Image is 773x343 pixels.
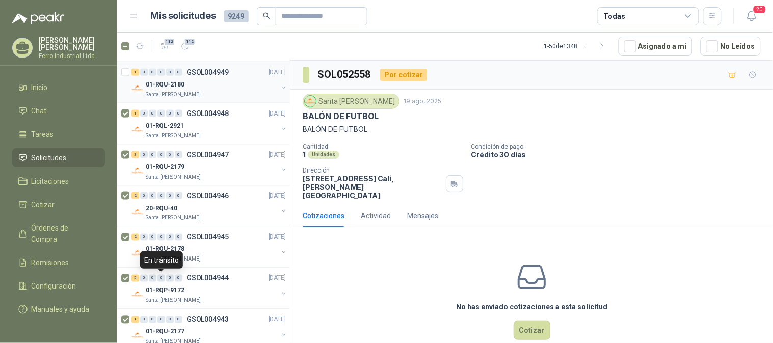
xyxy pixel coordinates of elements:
div: 0 [166,192,174,199]
p: [PERSON_NAME] [PERSON_NAME] [39,37,105,51]
a: Tareas [12,125,105,144]
div: 0 [157,192,165,199]
p: GSOL004945 [186,234,229,241]
a: Licitaciones [12,171,105,191]
div: 0 [140,275,148,282]
a: 2 0 0 0 0 0 GSOL004946[DATE] Company Logo20-RQU-40Santa [PERSON_NAME] [131,190,288,222]
div: Actividad [361,210,391,221]
p: [DATE] [269,109,286,119]
span: Cotizar [32,199,55,210]
p: GSOL004948 [186,110,229,117]
p: BALÓN DE FUTBOL [303,111,379,122]
div: 3 [131,151,139,158]
a: 1 0 0 0 0 0 GSOL004949[DATE] Company Logo01-RQU-2180Santa [PERSON_NAME] [131,66,288,99]
p: 01-RQP-9172 [146,286,184,296]
a: 1 0 0 0 0 0 GSOL004948[DATE] Company Logo01-RQL-2921Santa [PERSON_NAME] [131,107,288,140]
a: Chat [12,101,105,121]
p: GSOL004947 [186,151,229,158]
div: 2 [131,234,139,241]
button: 112 [156,38,173,54]
p: 01-RQU-2177 [146,327,184,337]
p: GSOL004949 [186,69,229,76]
div: 0 [175,151,182,158]
p: [DATE] [269,68,286,77]
p: [DATE] [269,315,286,325]
span: Órdenes de Compra [32,222,95,245]
p: [DATE] [269,274,286,283]
div: 0 [149,192,156,199]
div: 0 [140,69,148,76]
img: Company Logo [131,247,144,260]
span: Solicitudes [32,152,67,163]
div: Cotizaciones [303,210,344,221]
span: Chat [32,105,47,117]
span: Configuración [32,280,76,292]
span: 112 [163,38,175,46]
div: 0 [149,234,156,241]
p: Crédito 30 días [471,150,769,159]
span: Licitaciones [32,176,69,187]
p: Santa [PERSON_NAME] [146,214,201,222]
div: Unidades [308,151,339,159]
p: Ferro Industrial Ltda [39,53,105,59]
p: [STREET_ADDRESS] Cali , [PERSON_NAME][GEOGRAPHIC_DATA] [303,174,442,200]
div: 0 [149,110,156,117]
h3: SOL052558 [317,67,372,82]
div: 0 [175,316,182,323]
div: 0 [140,151,148,158]
span: Tareas [32,129,54,140]
a: Remisiones [12,253,105,272]
a: Solicitudes [12,148,105,167]
div: 0 [140,234,148,241]
a: Manuales y ayuda [12,300,105,319]
p: Condición de pago [471,143,769,150]
div: 1 [131,69,139,76]
div: 1 [131,110,139,117]
div: Mensajes [407,210,438,221]
div: 0 [166,151,174,158]
a: Órdenes de Compra [12,218,105,249]
div: 5 [131,275,139,282]
div: 0 [166,275,174,282]
a: 3 0 0 0 0 0 GSOL004947[DATE] Company Logo01-RQU-2179Santa [PERSON_NAME] [131,149,288,181]
a: Configuración [12,276,105,296]
p: GSOL004944 [186,275,229,282]
div: Por cotizar [380,69,427,81]
img: Company Logo [305,96,316,107]
p: GSOL004943 [186,316,229,323]
div: 0 [157,69,165,76]
p: Santa [PERSON_NAME] [146,91,201,99]
p: [DATE] [269,150,286,160]
button: 20 [742,7,761,25]
a: Inicio [12,78,105,97]
div: 0 [175,234,182,241]
div: 0 [149,151,156,158]
div: 0 [149,316,156,323]
div: 0 [166,69,174,76]
span: 112 [183,38,196,46]
div: Santa [PERSON_NAME] [303,94,399,109]
p: Santa [PERSON_NAME] [146,297,201,305]
div: 1 - 50 de 1348 [544,38,610,54]
div: 0 [149,275,156,282]
p: 01-RQU-2179 [146,162,184,172]
p: Santa [PERSON_NAME] [146,173,201,181]
div: 0 [149,69,156,76]
span: search [263,12,270,19]
span: Remisiones [32,257,69,268]
div: 0 [140,110,148,117]
p: GSOL004946 [186,192,229,199]
span: 9249 [224,10,249,22]
p: [DATE] [269,233,286,242]
div: 0 [175,110,182,117]
div: 0 [166,234,174,241]
p: 01-RQU-2180 [146,80,184,90]
p: 01-RQL-2921 [146,121,184,131]
img: Company Logo [131,165,144,177]
p: Cantidad [303,143,463,150]
p: 19 ago, 2025 [404,97,441,106]
p: BALÓN DE FUTBOL [303,124,761,135]
img: Logo peakr [12,12,64,24]
div: 0 [157,275,165,282]
a: Cotizar [12,195,105,214]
